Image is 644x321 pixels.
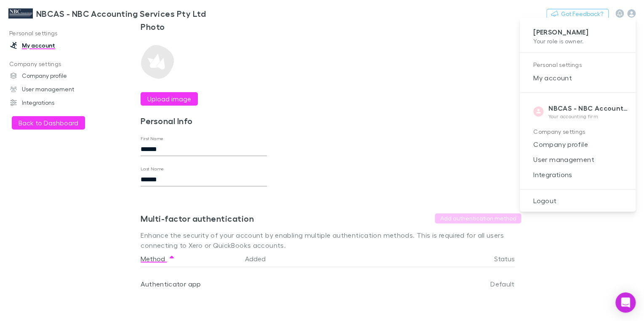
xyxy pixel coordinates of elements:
span: Company profile [527,139,629,149]
p: Personal settings [533,60,622,70]
span: Integrations [527,170,629,180]
span: My account [527,73,629,83]
p: Company settings [533,127,622,137]
p: Your role is owner . [533,37,622,45]
span: Logout [527,196,629,206]
span: User management [527,154,629,164]
p: Your accounting firm [548,113,629,120]
div: Open Intercom Messenger [615,292,636,313]
p: [PERSON_NAME] [533,28,622,37]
